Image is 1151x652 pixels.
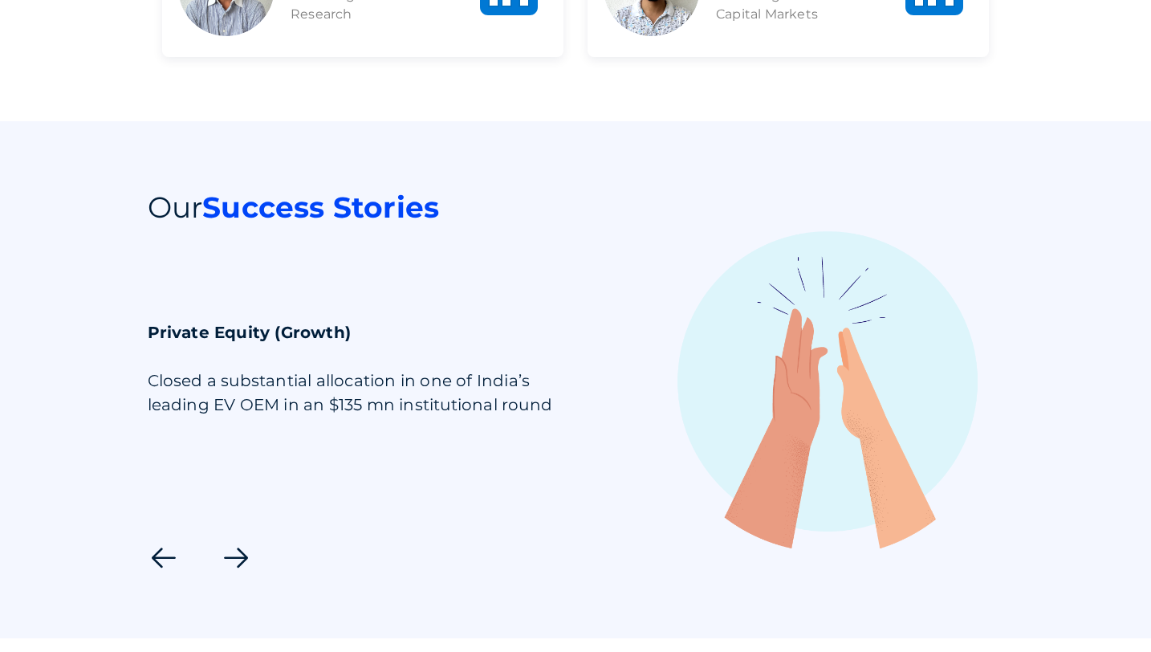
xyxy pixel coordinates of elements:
strong: Success Stories [202,189,439,225]
div: Our [148,185,589,229]
div: Closed a substantial allocation in one of India’s leading EV OEM in an $135 mn institutional round [148,369,589,465]
div: Private Equity (Growth) [148,320,589,344]
img: logo [651,189,1004,570]
div: Capital Markets [716,5,820,24]
div: Research [291,5,394,24]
